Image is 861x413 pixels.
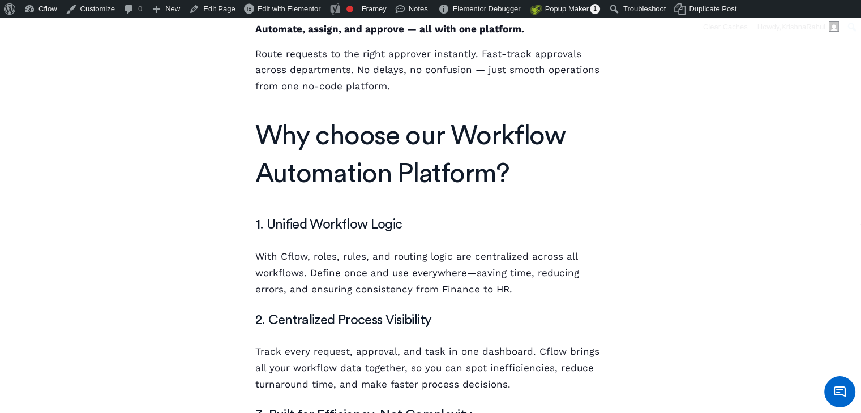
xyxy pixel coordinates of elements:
strong: 1. Unified Workflow Logic [255,218,402,231]
span: 1 [590,4,600,14]
p: With Cflow, roles, rules, and routing logic are centralized across all workflows. Define once and... [255,248,606,298]
strong: Automate, assign, and approve — all with one platform. [255,23,524,35]
div: Needs improvement [346,6,353,12]
strong: 2. Centralized Process Visibility [255,313,432,327]
h2: Why choose our Workflow Automation Platform? [255,117,606,193]
p: Route requests to the right approver instantly. Fast-track approvals across departments. No delay... [255,46,606,95]
p: Track every request, approval, and task in one dashboard. Cflow brings all your workflow data tog... [255,343,606,393]
div: Clear Caches [697,18,753,36]
a: Howdy, [753,18,843,36]
span: Edit with Elementor [258,5,321,13]
span: Chat Widget [824,376,855,407]
span: KrishnaRahul [781,23,825,31]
